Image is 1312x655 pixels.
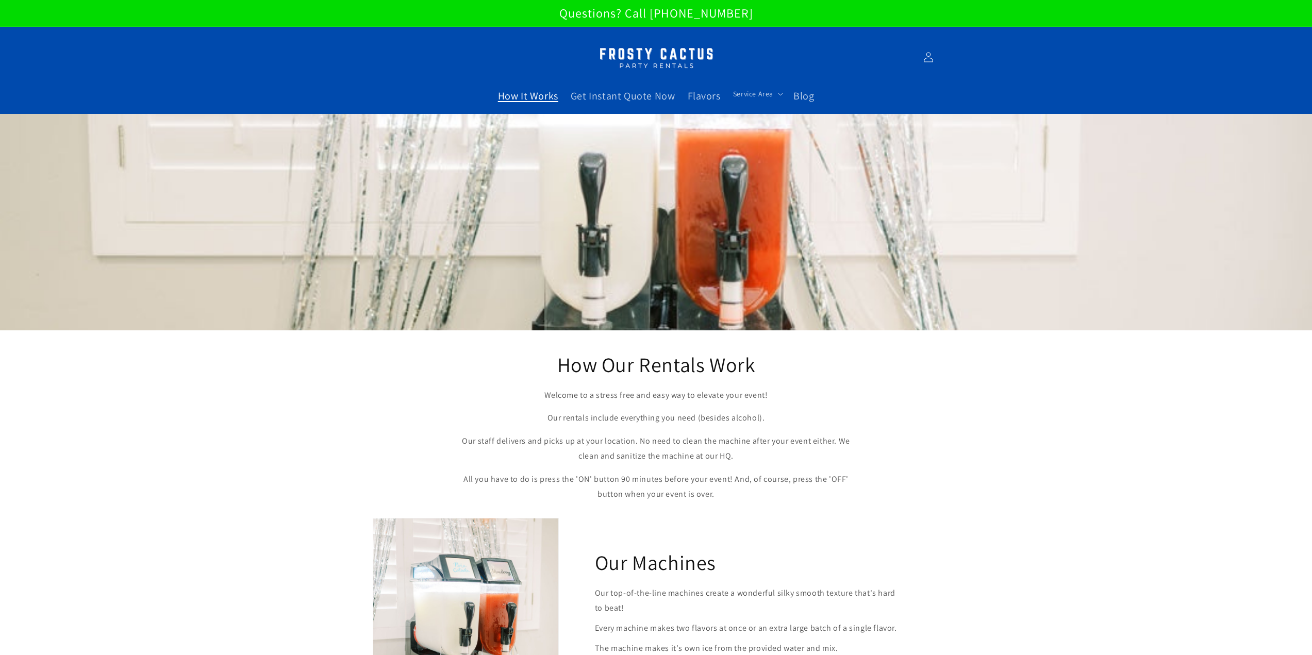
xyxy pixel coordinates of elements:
p: Our staff delivers and picks up at your location. No need to clean the machine after your event e... [455,434,857,464]
summary: Service Area [727,83,787,105]
span: Flavors [688,89,721,103]
h2: Our Machines [595,549,716,576]
span: Blog [793,89,814,103]
p: Welcome to a stress free and easy way to elevate your event! [455,388,857,403]
p: Our rentals include everything you need (besides alcohol). [455,411,857,426]
span: How It Works [498,89,558,103]
img: Margarita Machine Rental in Scottsdale, Phoenix, Tempe, Chandler, Gilbert, Mesa and Maricopa [592,41,721,74]
p: Every machine makes two flavors at once or an extra large batch of a single flavor. [595,621,904,636]
h2: How Our Rentals Work [455,351,857,378]
a: How It Works [492,83,564,109]
a: Flavors [682,83,727,109]
a: Get Instant Quote Now [564,83,682,109]
p: All you have to do is press the 'ON' button 90 minutes before your event! And, of course, press t... [455,472,857,502]
a: Blog [787,83,820,109]
span: Get Instant Quote Now [571,89,675,103]
span: Service Area [733,89,773,98]
p: Our top-of-the-line machines create a wonderful silky smooth texture that's hard to beat! [595,586,904,616]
